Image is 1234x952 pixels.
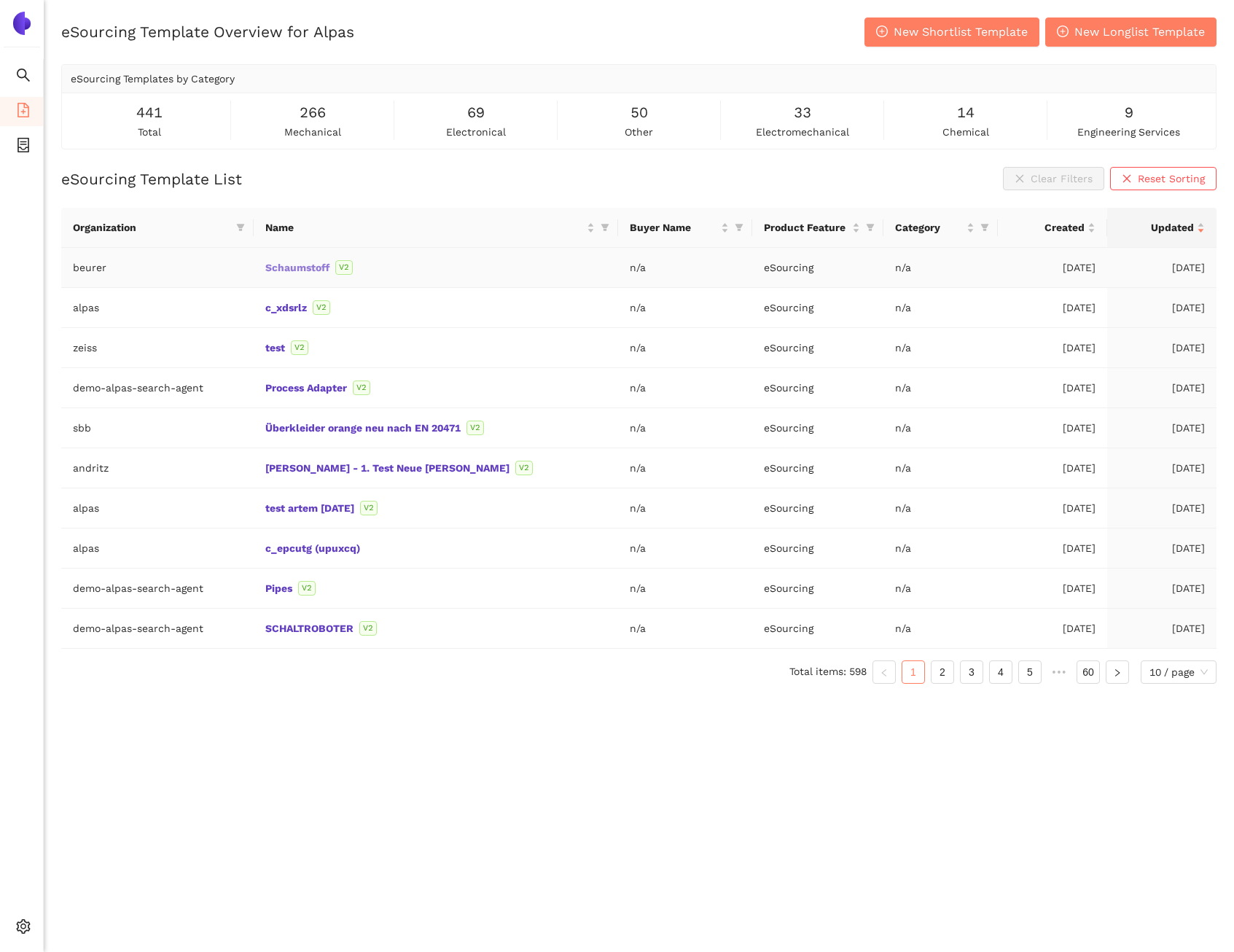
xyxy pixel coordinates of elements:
[16,914,31,943] span: setting
[446,124,506,140] span: electronical
[61,21,354,42] h2: eSourcing Template Overview for Alpas
[883,448,998,488] td: n/a
[1018,660,1042,684] li: 5
[1106,660,1129,684] li: Next Page
[880,668,889,677] span: left
[61,569,254,609] td: demo-alpas-search-agent
[1107,569,1217,609] td: [DATE]
[961,661,983,683] a: 3
[335,260,353,275] span: V2
[618,328,752,368] td: n/a
[61,528,254,569] td: alpas
[1047,660,1071,684] li: Next 5 Pages
[61,408,254,448] td: sbb
[598,216,612,238] span: filter
[1047,660,1071,684] span: •••
[291,340,308,355] span: V2
[360,501,378,515] span: V2
[752,569,883,609] td: eSourcing
[883,248,998,288] td: n/a
[10,12,34,35] img: Logo
[752,488,883,528] td: eSourcing
[265,219,584,235] span: Name
[872,660,896,684] li: Previous Page
[990,661,1012,683] a: 4
[883,328,998,368] td: n/a
[752,208,883,248] th: this column's title is Product Feature,this column is sortable
[883,488,998,528] td: n/a
[1019,661,1041,683] a: 5
[254,208,618,248] th: this column's title is Name,this column is sortable
[752,248,883,288] td: eSourcing
[618,208,752,248] th: this column's title is Buyer Name,this column is sortable
[136,101,163,124] span: 441
[998,328,1107,368] td: [DATE]
[73,219,230,235] span: Organization
[942,124,989,140] span: chemical
[61,328,254,368] td: zeiss
[1077,124,1180,140] span: engineering services
[138,124,161,140] span: total
[1107,328,1217,368] td: [DATE]
[618,368,752,408] td: n/a
[883,368,998,408] td: n/a
[863,216,878,238] span: filter
[625,124,653,140] span: other
[630,219,718,235] span: Buyer Name
[618,569,752,609] td: n/a
[998,248,1107,288] td: [DATE]
[756,124,849,140] span: electromechanical
[1057,26,1069,39] span: plus-circle
[233,216,248,238] span: filter
[1077,661,1099,683] a: 60
[752,448,883,488] td: eSourcing
[998,288,1107,328] td: [DATE]
[353,381,370,395] span: V2
[883,528,998,569] td: n/a
[298,581,316,596] span: V2
[61,368,254,408] td: demo-alpas-search-agent
[1106,660,1129,684] button: right
[630,101,648,124] span: 50
[732,216,746,238] span: filter
[931,660,954,684] li: 2
[1077,660,1100,684] li: 60
[864,17,1039,47] button: plus-circleNew Shortlist Template
[998,368,1107,408] td: [DATE]
[1125,101,1133,124] span: 9
[61,168,242,190] h2: eSourcing Template List
[618,448,752,488] td: n/a
[61,609,254,649] td: demo-alpas-search-agent
[1107,248,1217,288] td: [DATE]
[998,528,1107,569] td: [DATE]
[998,448,1107,488] td: [DATE]
[883,288,998,328] td: n/a
[735,223,743,232] span: filter
[601,223,609,232] span: filter
[1122,173,1132,185] span: close
[618,408,752,448] td: n/a
[1107,288,1217,328] td: [DATE]
[752,408,883,448] td: eSourcing
[618,488,752,528] td: n/a
[1113,668,1122,677] span: right
[876,26,888,39] span: plus-circle
[1107,528,1217,569] td: [DATE]
[998,609,1107,649] td: [DATE]
[883,208,998,248] th: this column's title is Category,this column is sortable
[895,219,964,235] span: Category
[284,124,341,140] span: mechanical
[932,661,953,683] a: 2
[61,248,254,288] td: beurer
[618,288,752,328] td: n/a
[515,461,533,475] span: V2
[16,63,31,92] span: search
[1074,23,1205,41] span: New Longlist Template
[1107,488,1217,528] td: [DATE]
[1119,219,1194,235] span: Updated
[61,488,254,528] td: alpas
[883,609,998,649] td: n/a
[618,248,752,288] td: n/a
[236,223,245,232] span: filter
[752,528,883,569] td: eSourcing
